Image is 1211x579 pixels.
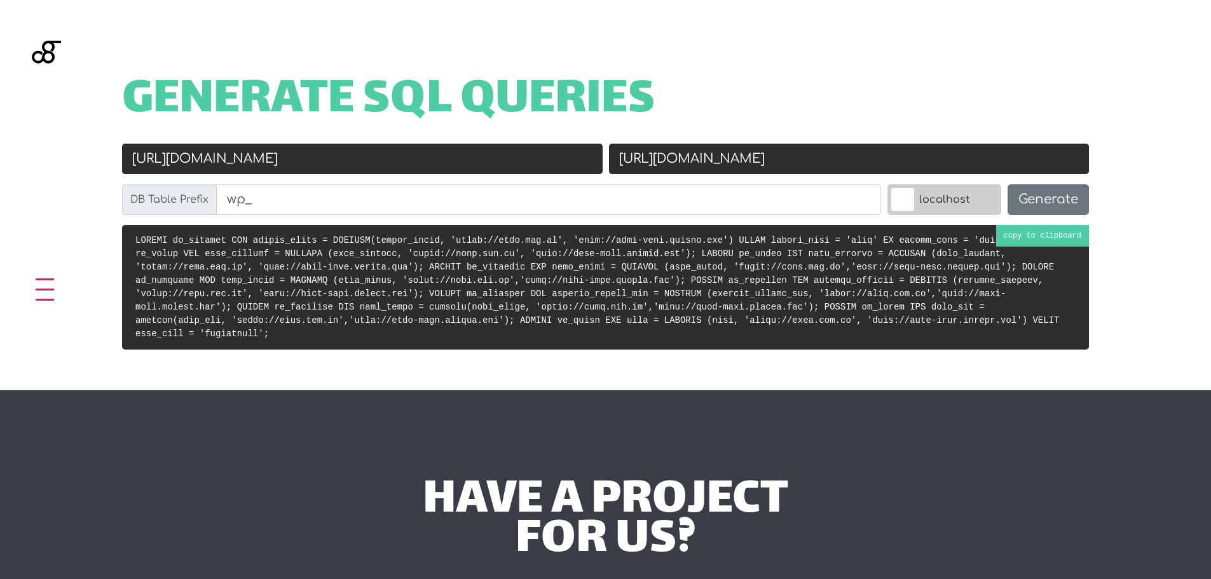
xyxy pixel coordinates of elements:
label: DB Table Prefix [122,184,217,215]
input: wp_ [216,184,881,215]
button: Generate [1008,184,1089,215]
img: Blackgate [32,41,61,136]
div: have a project for us? [229,482,982,561]
code: LOREMI do_sitamet CON adipis_elits = DOEIUSM(tempor_incid, 'utlab://etdo.mag.al', 'enim://admi-ve... [135,235,1065,339]
span: Generate SQL Queries [122,81,655,121]
input: Old URL [122,144,603,174]
input: New URL [609,144,1090,174]
label: localhost [887,184,1001,215]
